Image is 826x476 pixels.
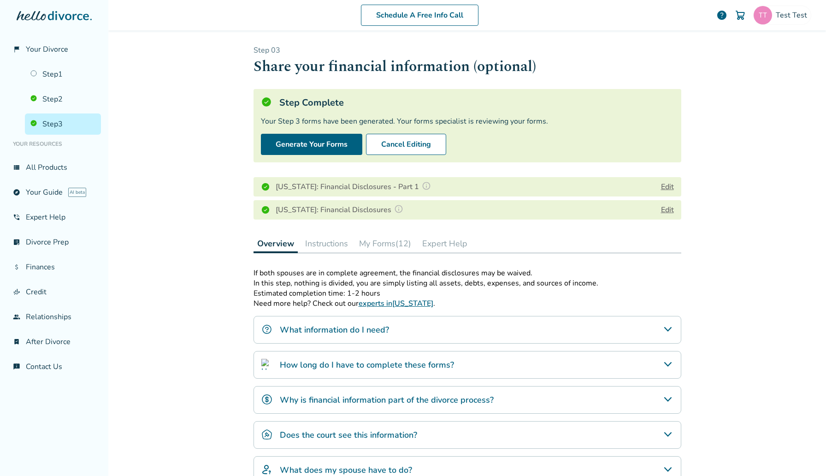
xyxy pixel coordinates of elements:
span: flag_2 [13,46,20,53]
a: experts in[US_STATE] [359,298,433,309]
a: groupRelationships [7,306,101,327]
a: phone_in_talkExpert Help [7,207,101,228]
button: Instructions [301,234,352,253]
a: Step1 [25,64,101,85]
a: Step3 [25,113,101,135]
span: attach_money [13,263,20,271]
img: What does my spouse have to do? [261,464,272,475]
span: view_list [13,164,20,171]
img: What information do I need? [261,324,272,335]
span: phone_in_talk [13,214,20,221]
img: Completed [261,182,270,191]
a: bookmark_checkAfter Divorce [7,331,101,352]
img: How long do I have to complete these forms? [261,359,272,370]
span: chat_info [13,363,20,370]
a: finance_modeCredit [7,281,101,303]
a: Step2 [25,89,101,110]
button: Overview [254,234,298,253]
h4: [US_STATE]: Financial Disclosures [276,204,406,216]
h4: Does the court see this information? [280,429,417,441]
a: chat_infoContact Us [7,356,101,377]
a: view_listAll Products [7,157,101,178]
button: Cancel Editing [366,134,446,155]
img: Why is financial information part of the divorce process? [261,394,272,405]
a: exploreYour GuideAI beta [7,182,101,203]
img: Does the court see this information? [261,429,272,440]
button: My Forms(12) [355,234,415,253]
button: Edit [661,181,674,192]
div: Does the court see this information? [254,421,681,449]
div: How long do I have to complete these forms? [254,351,681,379]
p: In this step, nothing is divided, you are simply listing all assets, debts, expenses, and sources... [254,278,681,288]
div: Your Step 3 forms have been generated. Your forms specialist is reviewing your forms. [261,116,674,126]
span: explore [13,189,20,196]
h4: Why is financial information part of the divorce process? [280,394,494,406]
h1: Share your financial information (optional) [254,55,681,78]
li: Your Resources [7,135,101,153]
span: AI beta [68,188,86,197]
h4: [US_STATE]: Financial Disclosures - Part 1 [276,181,434,193]
span: Test Test [776,10,811,20]
h4: What information do I need? [280,324,389,336]
a: flag_2Your Divorce [7,39,101,60]
h4: How long do I have to complete these forms? [280,359,454,371]
h4: What does my spouse have to do? [280,464,412,476]
span: group [13,313,20,321]
span: finance_mode [13,288,20,296]
button: Edit [661,204,674,215]
h5: Step Complete [279,96,344,109]
img: Question Mark [394,204,403,214]
img: Question Mark [422,181,431,190]
img: Cart [735,10,746,21]
p: Step 0 3 [254,45,681,55]
iframe: Chat Widget [780,432,826,476]
button: Expert Help [419,234,471,253]
div: Why is financial information part of the divorce process? [254,386,681,414]
a: help [716,10,727,21]
img: rocko.laiden@freedrops.org [754,6,772,24]
span: bookmark_check [13,338,20,345]
div: What information do I need? [254,316,681,344]
p: Estimated completion time: 1-2 hours [254,288,681,298]
img: Completed [261,205,270,214]
a: list_alt_checkDivorce Prep [7,232,101,253]
span: list_alt_check [13,238,20,246]
span: Your Divorce [26,44,68,54]
a: attach_moneyFinances [7,256,101,278]
button: Generate Your Forms [261,134,362,155]
a: Schedule A Free Info Call [361,5,478,26]
p: If both spouses are in complete agreement, the financial disclosures may be waived. [254,268,681,278]
p: Need more help? Check out our . [254,298,681,309]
